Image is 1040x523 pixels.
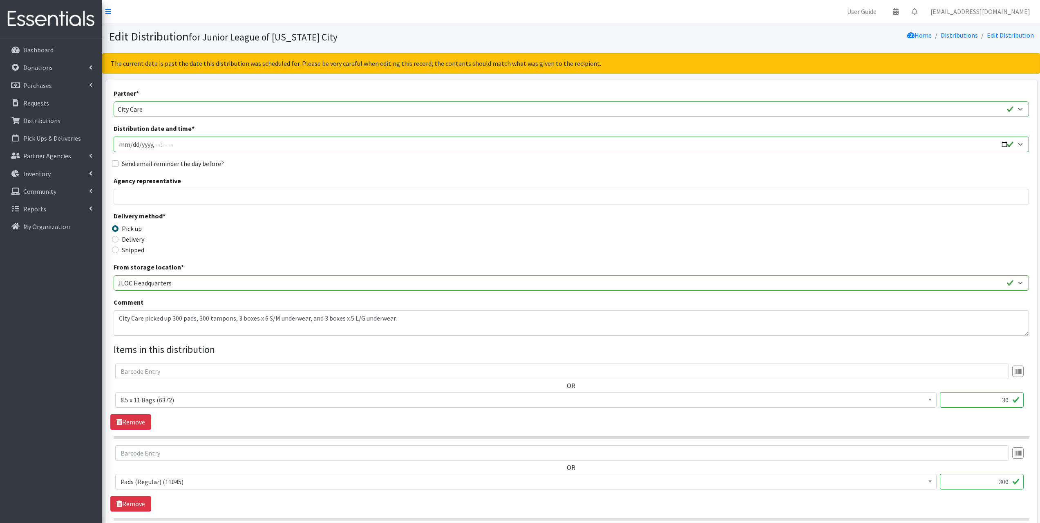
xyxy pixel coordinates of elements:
[122,159,224,168] label: Send email reminder the day before?
[192,124,195,132] abbr: required
[110,414,151,430] a: Remove
[3,77,99,94] a: Purchases
[23,222,70,231] p: My Organization
[924,3,1037,20] a: [EMAIL_ADDRESS][DOMAIN_NAME]
[136,89,139,97] abbr: required
[23,117,60,125] p: Distributions
[23,99,49,107] p: Requests
[567,462,575,472] label: OR
[3,218,99,235] a: My Organization
[841,3,883,20] a: User Guide
[122,245,144,255] label: Shipped
[23,152,71,160] p: Partner Agencies
[114,123,195,133] label: Distribution date and time
[114,297,143,307] label: Comment
[109,29,568,44] h1: Edit Distribution
[3,148,99,164] a: Partner Agencies
[114,342,1029,357] legend: Items in this distribution
[3,59,99,76] a: Donations
[3,130,99,146] a: Pick Ups & Deliveries
[102,53,1040,74] div: The current date is past the date this distribution was scheduled for. Please be very careful whe...
[163,212,166,220] abbr: required
[23,187,56,195] p: Community
[23,63,53,72] p: Donations
[181,263,184,271] abbr: required
[122,224,142,233] label: Pick up
[114,211,342,224] legend: Delivery method
[114,176,181,186] label: Agency representative
[189,31,338,43] small: for Junior League of [US_STATE] City
[115,445,1009,461] input: Barcode Entry
[3,95,99,111] a: Requests
[23,134,81,142] p: Pick Ups & Deliveries
[3,5,99,33] img: HumanEssentials
[3,201,99,217] a: Reports
[3,42,99,58] a: Dashboard
[23,205,46,213] p: Reports
[3,112,99,129] a: Distributions
[115,474,937,489] span: Pads (Regular) (11045)
[115,392,937,408] span: 8.5 x 11 Bags (6372)
[940,474,1024,489] input: Quantity
[567,381,575,391] label: OR
[115,364,1009,379] input: Barcode Entry
[23,81,52,90] p: Purchases
[114,88,139,98] label: Partner
[110,496,151,512] a: Remove
[114,262,184,272] label: From storage location
[121,394,931,406] span: 8.5 x 11 Bags (6372)
[941,31,978,39] a: Distributions
[122,234,144,244] label: Delivery
[23,46,54,54] p: Dashboard
[23,170,51,178] p: Inventory
[907,31,932,39] a: Home
[121,476,931,487] span: Pads (Regular) (11045)
[940,392,1024,408] input: Quantity
[3,183,99,200] a: Community
[3,166,99,182] a: Inventory
[987,31,1034,39] a: Edit Distribution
